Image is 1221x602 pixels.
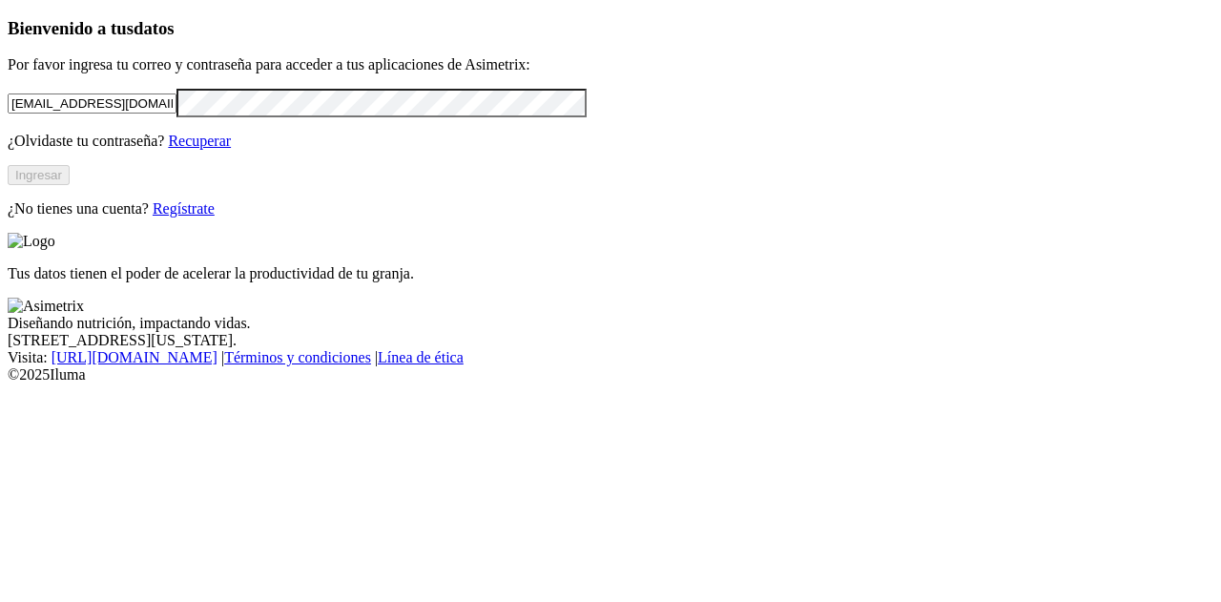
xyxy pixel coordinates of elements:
[8,315,1213,332] div: Diseñando nutrición, impactando vidas.
[378,349,464,365] a: Línea de ética
[8,18,1213,39] h3: Bienvenido a tus
[134,18,175,38] span: datos
[168,133,231,149] a: Recuperar
[8,366,1213,384] div: © 2025 Iluma
[153,200,215,217] a: Regístrate
[8,233,55,250] img: Logo
[8,298,84,315] img: Asimetrix
[8,265,1213,282] p: Tus datos tienen el poder de acelerar la productividad de tu granja.
[224,349,371,365] a: Términos y condiciones
[8,200,1213,218] p: ¿No tienes una cuenta?
[52,349,217,365] a: [URL][DOMAIN_NAME]
[8,165,70,185] button: Ingresar
[8,133,1213,150] p: ¿Olvidaste tu contraseña?
[8,332,1213,349] div: [STREET_ADDRESS][US_STATE].
[8,93,176,114] input: Tu correo
[8,349,1213,366] div: Visita : | |
[8,56,1213,73] p: Por favor ingresa tu correo y contraseña para acceder a tus aplicaciones de Asimetrix:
